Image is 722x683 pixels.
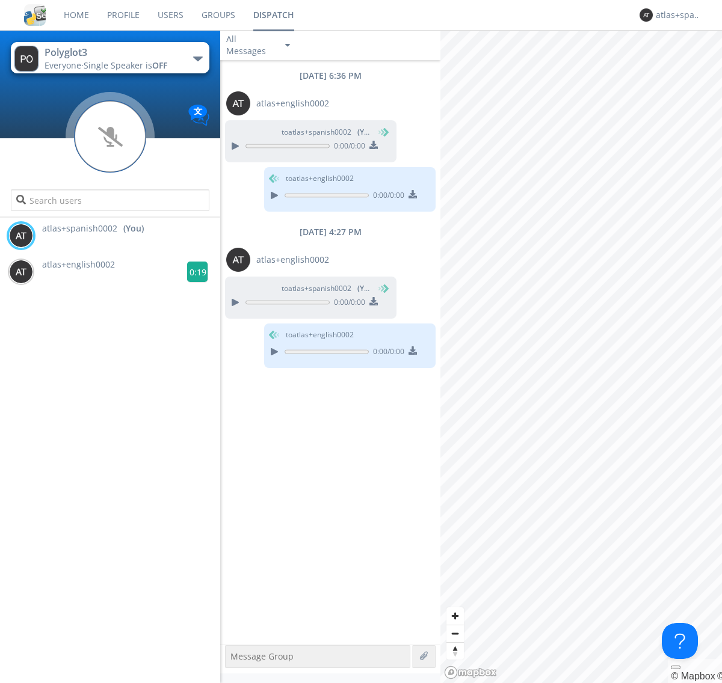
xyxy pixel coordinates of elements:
div: [DATE] 6:36 PM [220,70,440,82]
img: cddb5a64eb264b2086981ab96f4c1ba7 [24,4,46,26]
img: Translation enabled [188,105,209,126]
img: download media button [409,346,417,355]
span: atlas+spanish0002 [42,222,117,234]
img: 373638.png [226,91,250,115]
button: Polyglot3Everyone·Single Speaker isOFF [11,42,209,73]
div: atlas+spanish0002 [656,9,701,21]
img: download media button [369,141,378,149]
span: Reset bearing to north [446,643,464,660]
button: Reset bearing to north [446,642,464,660]
div: Polyglot3 [45,46,180,60]
span: 0:00 / 0:00 [369,346,404,360]
a: Mapbox [671,671,715,681]
img: 373638.png [9,260,33,284]
a: Mapbox logo [444,666,497,679]
span: (You) [357,127,375,137]
img: caret-down-sm.svg [285,44,290,47]
span: 0:00 / 0:00 [369,190,404,203]
span: 0:00 / 0:00 [330,141,365,154]
button: Zoom out [446,625,464,642]
span: to atlas+english0002 [286,173,354,184]
span: Single Speaker is [84,60,167,71]
span: 0:00 / 0:00 [330,297,365,310]
span: (You) [357,283,375,293]
img: 373638.png [9,224,33,248]
div: Everyone · [45,60,180,72]
input: Search users [11,189,209,211]
span: to atlas+spanish0002 [282,283,372,294]
span: to atlas+english0002 [286,329,354,340]
span: atlas+english0002 [42,259,115,270]
img: 373638.png [14,46,39,72]
button: Toggle attribution [671,666,680,669]
span: to atlas+spanish0002 [282,127,372,138]
div: [DATE] 4:27 PM [220,226,440,238]
img: 373638.png [640,8,653,22]
span: OFF [152,60,167,71]
div: All Messages [226,33,274,57]
img: 373638.png [226,248,250,272]
span: atlas+english0002 [256,97,329,109]
span: atlas+english0002 [256,254,329,266]
img: download media button [409,190,417,198]
button: Zoom in [446,607,464,625]
iframe: Toggle Customer Support [662,623,698,659]
img: download media button [369,297,378,305]
div: (You) [123,222,144,234]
